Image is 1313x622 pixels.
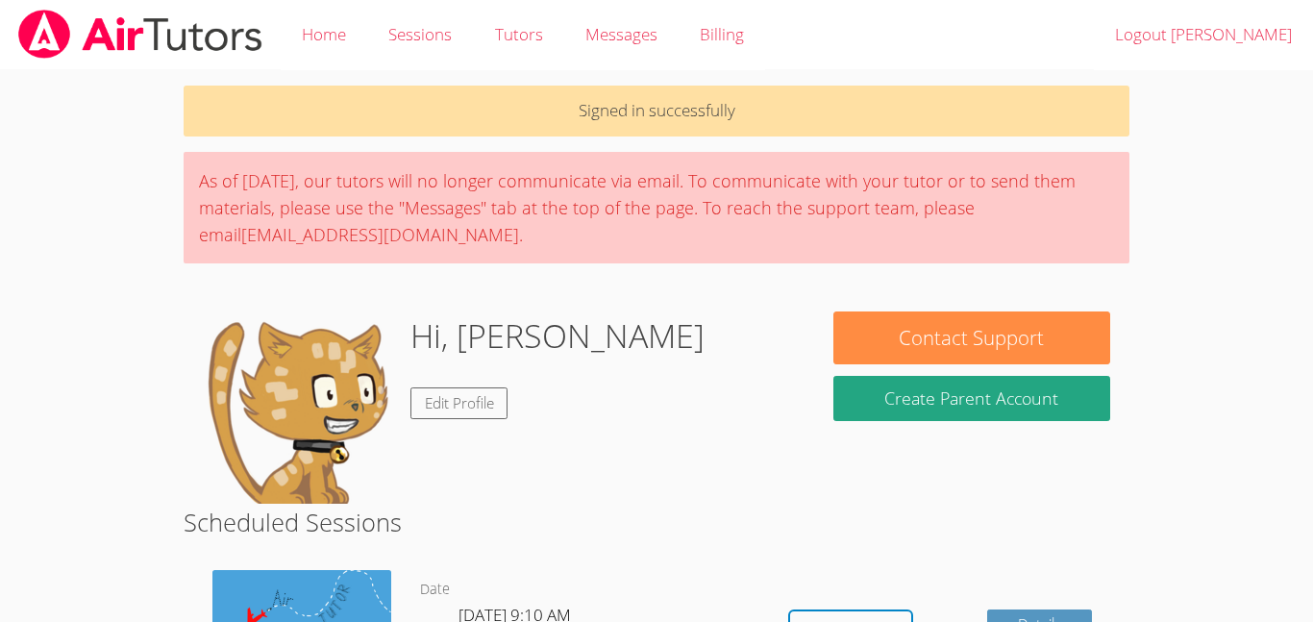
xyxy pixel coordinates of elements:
[203,311,395,504] img: default.png
[833,311,1110,364] button: Contact Support
[184,86,1129,137] p: Signed in successfully
[16,10,264,59] img: airtutors_banner-c4298cdbf04f3fff15de1276eac7730deb9818008684d7c2e4769d2f7ddbe033.png
[410,387,508,419] a: Edit Profile
[585,23,657,45] span: Messages
[184,152,1129,263] div: As of [DATE], our tutors will no longer communicate via email. To communicate with your tutor or ...
[184,504,1129,540] h2: Scheduled Sessions
[410,311,705,361] h1: Hi, [PERSON_NAME]
[420,578,450,602] dt: Date
[833,376,1110,421] button: Create Parent Account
